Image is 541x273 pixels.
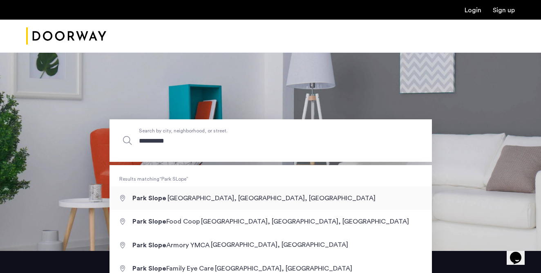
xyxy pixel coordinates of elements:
[465,7,481,13] a: Login
[507,240,533,265] iframe: chat widget
[211,242,348,248] span: [GEOGRAPHIC_DATA], [GEOGRAPHIC_DATA]
[159,177,188,181] q: Park SLope
[132,242,166,248] span: Park Slope
[26,21,106,51] a: Cazamio Logo
[215,265,352,272] span: [GEOGRAPHIC_DATA], [GEOGRAPHIC_DATA]
[493,7,515,13] a: Registration
[132,195,166,201] span: Park Slope
[168,195,376,201] span: [GEOGRAPHIC_DATA], [GEOGRAPHIC_DATA], [GEOGRAPHIC_DATA]
[26,21,106,51] img: logo
[132,242,211,248] span: Armory YMCA
[132,265,166,272] span: Park Slope
[132,218,166,225] span: Park Slope
[132,265,215,272] span: Family Eye Care
[139,127,364,135] span: Search by city, neighborhood, or street.
[201,218,409,225] span: [GEOGRAPHIC_DATA], [GEOGRAPHIC_DATA], [GEOGRAPHIC_DATA]
[110,175,432,183] span: Results matching
[110,119,432,162] input: Apartment Search
[132,218,201,225] span: Food Coop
